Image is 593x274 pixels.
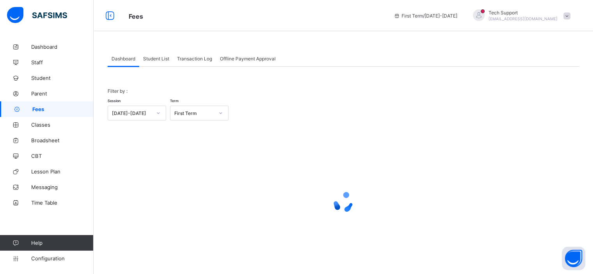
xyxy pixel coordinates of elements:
span: Staff [31,59,94,65]
span: Classes [31,122,94,128]
span: Messaging [31,184,94,190]
div: [DATE]-[DATE] [112,110,152,116]
span: Offline Payment Approval [220,56,276,62]
span: Configuration [31,255,93,262]
span: Lesson Plan [31,168,94,175]
span: Student List [143,56,169,62]
img: safsims [7,7,67,23]
span: Broadsheet [31,137,94,143]
span: Dashboard [31,44,94,50]
span: Filter by : [108,88,127,94]
span: CBT [31,153,94,159]
span: Tech Support [489,10,558,16]
span: Fees [32,106,94,112]
span: Time Table [31,200,94,206]
span: Transaction Log [177,56,212,62]
span: Student [31,75,94,81]
span: [EMAIL_ADDRESS][DOMAIN_NAME] [489,16,558,21]
span: Help [31,240,93,246]
span: Dashboard [112,56,135,62]
div: First Term [174,110,214,116]
span: Parent [31,90,94,97]
span: Term [170,99,179,103]
span: Session [108,99,120,103]
span: Fees [129,12,143,20]
div: TechSupport [465,9,574,22]
button: Open asap [562,247,585,270]
span: session/term information [394,13,457,19]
